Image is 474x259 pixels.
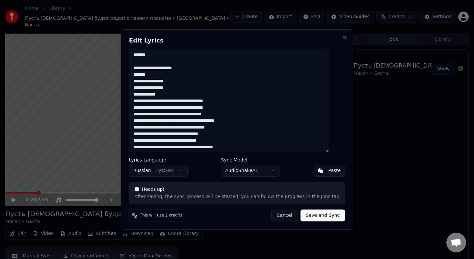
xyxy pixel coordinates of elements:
[129,38,345,43] h2: Edit Lyrics
[313,165,345,177] button: Paste
[129,158,188,162] label: Lyrics Language
[135,193,339,200] div: After saving, the sync process will be started, you can follow the progress in the Jobs tab
[140,213,182,218] span: This will use 2 credits
[135,186,339,193] div: Heads up!
[221,158,280,162] label: Sync Model
[301,210,345,221] button: Save and Sync
[328,167,341,174] div: Paste
[271,210,298,221] button: Cancel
